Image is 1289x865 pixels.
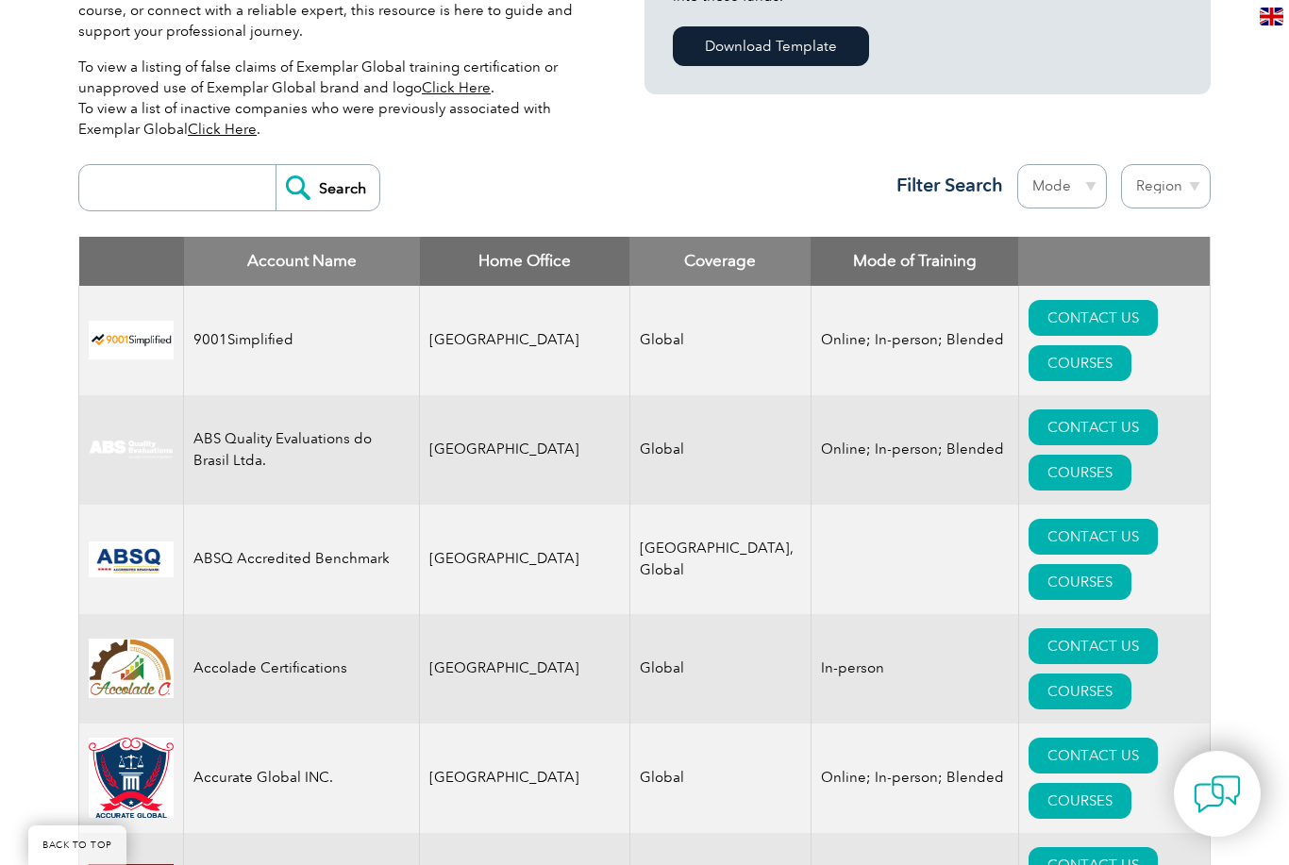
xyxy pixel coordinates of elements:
[1029,519,1158,555] a: CONTACT US
[184,395,420,505] td: ABS Quality Evaluations do Brasil Ltda.
[184,614,420,724] td: Accolade Certifications
[629,724,811,833] td: Global
[420,286,630,395] td: [GEOGRAPHIC_DATA]
[420,395,630,505] td: [GEOGRAPHIC_DATA]
[1029,783,1131,819] a: COURSES
[811,286,1018,395] td: Online; In-person; Blended
[420,724,630,833] td: [GEOGRAPHIC_DATA]
[422,79,491,96] a: Click Here
[1018,237,1210,286] th: : activate to sort column ascending
[1029,564,1131,600] a: COURSES
[1029,628,1158,664] a: CONTACT US
[188,121,257,138] a: Click Here
[89,440,174,460] img: c92924ac-d9bc-ea11-a814-000d3a79823d-logo.jpg
[78,57,588,140] p: To view a listing of false claims of Exemplar Global training certification or unapproved use of ...
[1260,8,1283,25] img: en
[811,395,1018,505] td: Online; In-person; Blended
[89,738,174,819] img: a034a1f6-3919-f011-998a-0022489685a1-logo.png
[885,174,1003,197] h3: Filter Search
[420,505,630,614] td: [GEOGRAPHIC_DATA]
[89,541,174,577] img: cc24547b-a6e0-e911-a812-000d3a795b83-logo.png
[28,825,126,865] a: BACK TO TOP
[629,614,811,724] td: Global
[629,237,811,286] th: Coverage: activate to sort column ascending
[1029,300,1158,336] a: CONTACT US
[1029,738,1158,774] a: CONTACT US
[184,724,420,833] td: Accurate Global INC.
[184,505,420,614] td: ABSQ Accredited Benchmark
[673,26,869,66] a: Download Template
[1194,771,1241,818] img: contact-chat.png
[420,614,630,724] td: [GEOGRAPHIC_DATA]
[1029,409,1158,445] a: CONTACT US
[89,639,174,698] img: 1a94dd1a-69dd-eb11-bacb-002248159486-logo.jpg
[420,237,630,286] th: Home Office: activate to sort column ascending
[276,165,379,210] input: Search
[1029,674,1131,709] a: COURSES
[89,321,174,359] img: 37c9c059-616f-eb11-a812-002248153038-logo.png
[1029,345,1131,381] a: COURSES
[811,724,1018,833] td: Online; In-person; Blended
[629,505,811,614] td: [GEOGRAPHIC_DATA], Global
[184,237,420,286] th: Account Name: activate to sort column descending
[811,614,1018,724] td: In-person
[1029,455,1131,491] a: COURSES
[184,286,420,395] td: 9001Simplified
[629,286,811,395] td: Global
[811,237,1018,286] th: Mode of Training: activate to sort column ascending
[629,395,811,505] td: Global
